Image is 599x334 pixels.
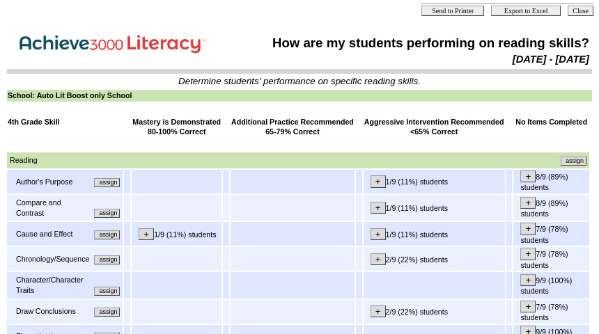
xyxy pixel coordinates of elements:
input: Assign additional materials that assess this skill. [94,287,120,296]
input: + [371,202,386,214]
td: Mastery is Demonstrated 80-100% Correct [132,116,221,138]
input: + [520,301,536,312]
input: Close [568,6,593,16]
img: Achieve3000 Reports Logo [10,27,219,57]
td: [DATE] - [DATE] [241,53,590,65]
td: 8/9 (89%) students [513,195,589,221]
td: Character/Character Traits [15,274,90,296]
td: Draw Conclusions [15,305,86,317]
td: School: Auto Lit Boost only School [7,90,592,102]
td: 2/9 (22%) students [364,300,505,324]
input: + [520,274,536,286]
input: + [371,305,386,317]
td: 8/9 (89%) students [513,170,589,193]
td: Additional Practice Recommended 65-79% Correct [231,116,355,138]
td: Author's Purpose [15,176,90,188]
input: + [520,170,536,182]
td: 4th Grade Skill [7,116,123,138]
input: Assign additional materials that assess this skill. [94,209,120,218]
input: Assign additional materials that assess this skill. [561,157,586,166]
input: Assign additional materials that assess this skill. [94,255,120,264]
td: Compare and Contrast [15,197,90,218]
input: + [520,223,536,234]
td: 9/9 (100%) students [513,272,589,298]
td: Cause and Effect [15,228,90,240]
td: 1/9 (11%) students [364,195,505,221]
input: + [520,248,536,260]
td: 7/9 (78%) students [513,300,589,324]
td: 7/9 (78%) students [513,222,589,246]
input: + [371,175,386,187]
td: 1/9 (11%) students [364,222,505,246]
input: Assign additional materials that assess this skill. [94,178,120,187]
input: + [520,197,536,209]
td: Reading [9,154,297,166]
td: Determine students' performance on specific reading skills. [8,76,591,86]
td: 1/9 (11%) students [364,170,505,193]
input: Send to Printer [421,6,484,16]
input: Assign additional materials that assess this skill. [94,230,120,239]
input: + [371,228,386,240]
td: No Items Completed [513,116,589,138]
td: 1/9 (11%) students [132,222,221,246]
input: + [371,253,386,265]
td: Chronology/Sequence [15,253,90,265]
input: + [139,228,154,240]
td: 2/9 (22%) students [364,247,505,271]
input: Export to Excel [491,6,561,16]
td: How are my students performing on reading skills? [241,35,590,51]
td: Aggressive Intervention Recommended <65% Correct [364,116,505,138]
td: 7/9 (78%) students [513,247,589,271]
input: Assign additional materials that assess this skill. [94,308,120,317]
